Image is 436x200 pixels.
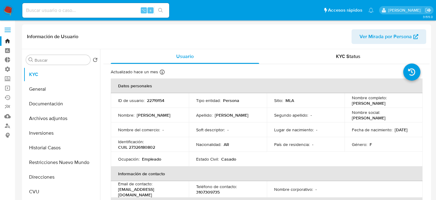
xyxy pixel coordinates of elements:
[352,29,426,44] button: Ver Mirada por Persona
[425,7,431,13] a: Salir
[196,189,220,195] p: 3107309735
[360,29,412,44] span: Ver Mirada por Persona
[111,78,423,93] th: Datos personales
[176,53,194,60] span: Usuario
[147,98,164,103] p: 22719154
[196,142,221,147] p: Nacionalidad :
[224,142,229,147] p: AR
[196,156,219,162] p: Estado Civil :
[196,184,237,189] p: Teléfono de contacto :
[111,69,158,75] p: Actualizado hace un mes
[154,6,167,15] button: search-icon
[352,100,386,106] p: [PERSON_NAME]
[24,170,100,184] button: Direcciones
[27,34,78,40] h1: Información de Usuario
[274,127,314,133] p: Lugar de nacimiento :
[93,57,98,64] button: Volver al orden por defecto
[28,57,33,62] button: Buscar
[311,112,312,118] p: -
[221,156,236,162] p: Casado
[24,82,100,96] button: General
[118,127,160,133] p: Nombre del comercio :
[285,98,294,103] p: MLA
[395,127,408,133] p: [DATE]
[137,112,170,118] p: [PERSON_NAME]
[316,127,317,133] p: -
[141,7,146,13] span: ⌥
[274,142,310,147] p: País de residencia :
[118,181,152,187] p: Email de contacto :
[223,98,239,103] p: Persona
[22,6,169,14] input: Buscar usuario o caso...
[118,144,155,150] p: CUIL 27326180802
[162,127,164,133] p: -
[118,187,179,198] p: [EMAIL_ADDRESS][DOMAIN_NAME]
[227,127,229,133] p: -
[24,140,100,155] button: Historial Casos
[24,111,100,126] button: Archivos adjuntos
[352,127,392,133] p: Fecha de nacimiento :
[142,156,161,162] p: Empleado
[274,187,313,192] p: Nombre corporativo :
[315,187,317,192] p: -
[196,127,225,133] p: Soft descriptor :
[24,96,100,111] button: Documentación
[150,7,151,13] span: s
[352,142,367,147] p: Género :
[196,112,212,118] p: Apellido :
[274,98,283,103] p: Sitio :
[388,7,423,13] p: facundo.marin@mercadolibre.com
[370,142,372,147] p: F
[24,155,100,170] button: Restricciones Nuevo Mundo
[352,95,387,100] p: Nombre completo :
[328,7,362,13] span: Accesos rápidos
[196,98,221,103] p: Tipo entidad :
[118,139,144,144] p: Identificación :
[24,126,100,140] button: Inversiones
[215,112,248,118] p: [PERSON_NAME]
[312,142,313,147] p: -
[352,115,386,121] p: [PERSON_NAME]
[24,67,100,82] button: KYC
[118,156,140,162] p: Ocupación :
[118,98,144,103] p: ID de usuario :
[352,110,380,115] p: Nombre social :
[368,8,374,13] a: Notificaciones
[274,112,308,118] p: Segundo apellido :
[24,184,100,199] button: CVU
[35,57,88,63] input: Buscar
[118,112,134,118] p: Nombre :
[111,166,423,181] th: Información de contacto
[336,53,360,60] span: KYC Status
